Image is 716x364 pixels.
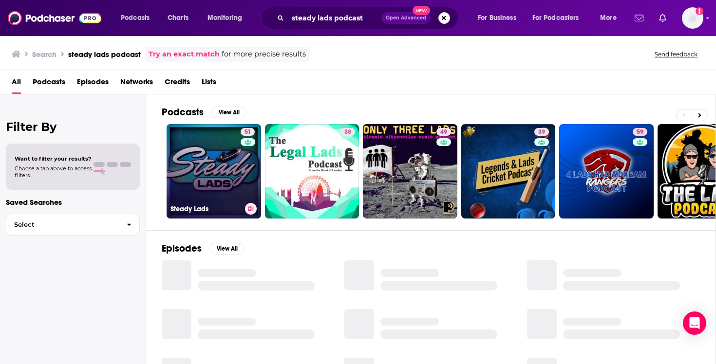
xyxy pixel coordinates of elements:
[534,128,549,136] a: 39
[436,128,451,136] a: 49
[6,214,140,236] button: Select
[288,10,381,26] input: Search podcasts, credits, & more...
[478,11,516,25] span: For Business
[538,127,545,137] span: 39
[637,127,643,137] span: 59
[170,205,241,213] h3: Steady Lads
[149,49,220,60] a: Try an exact match
[161,10,194,26] a: Charts
[165,74,190,94] a: Credits
[162,106,204,118] h2: Podcasts
[6,221,119,228] span: Select
[461,124,556,218] a: 39
[15,155,92,162] span: Want to filter your results?
[211,107,246,118] button: View All
[526,10,593,26] button: open menu
[682,7,703,29] img: User Profile
[682,7,703,29] span: Logged in as melrosepr
[6,198,140,207] p: Saved Searches
[120,74,153,94] a: Networks
[8,9,101,27] img: Podchaser - Follow, Share and Rate Podcasts
[168,11,188,25] span: Charts
[207,11,242,25] span: Monitoring
[222,49,306,60] span: for more precise results
[12,74,21,94] a: All
[114,10,162,26] button: open menu
[600,11,617,25] span: More
[682,7,703,29] button: Show profile menu
[683,311,706,335] div: Open Intercom Messenger
[209,243,245,255] button: View All
[32,50,57,59] h3: Search
[696,7,703,15] svg: Add a profile image
[77,74,109,94] a: Episodes
[386,16,426,20] span: Open Advanced
[633,128,647,136] a: 59
[202,74,216,94] a: Lists
[270,7,468,29] div: Search podcasts, credits, & more...
[68,50,141,59] h3: steady lads podcast
[121,11,150,25] span: Podcasts
[344,127,351,137] span: 38
[265,124,359,218] a: 38
[559,124,654,218] a: 59
[33,74,65,94] a: Podcasts
[593,10,629,26] button: open menu
[381,12,431,24] button: Open AdvancedNew
[471,10,528,26] button: open menu
[15,165,92,179] span: Choose a tab above to access filters.
[245,127,251,137] span: 51
[162,242,202,255] h2: Episodes
[655,10,670,26] a: Show notifications dropdown
[201,10,255,26] button: open menu
[363,124,457,218] a: 49
[167,124,261,218] a: 51Steady Lads
[631,10,647,26] a: Show notifications dropdown
[532,11,579,25] span: For Podcasters
[6,120,140,134] h2: Filter By
[413,6,430,15] span: New
[241,128,255,136] a: 51
[652,50,700,58] button: Send feedback
[340,128,355,136] a: 38
[440,127,447,137] span: 49
[162,242,245,255] a: EpisodesView All
[162,106,246,118] a: PodcastsView All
